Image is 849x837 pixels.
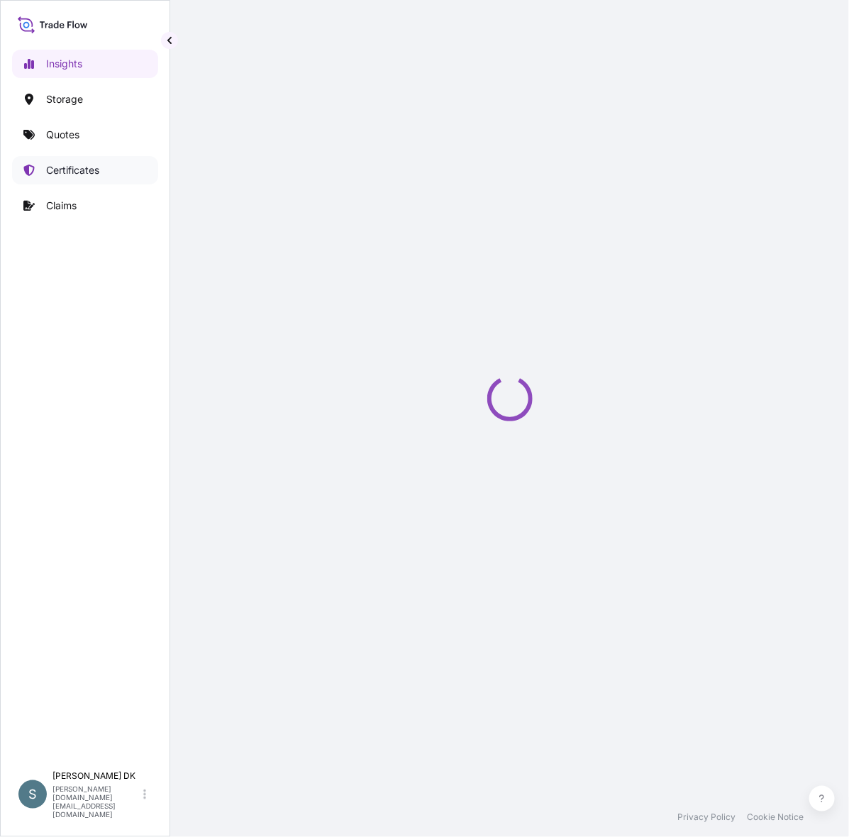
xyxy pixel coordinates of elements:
p: Insights [46,57,82,71]
a: Certificates [12,156,158,184]
a: Privacy Policy [677,811,736,823]
p: Claims [46,199,77,213]
p: [PERSON_NAME][DOMAIN_NAME][EMAIL_ADDRESS][DOMAIN_NAME] [52,785,140,819]
a: Cookie Notice [747,811,804,823]
a: Quotes [12,121,158,149]
a: Storage [12,85,158,113]
p: [PERSON_NAME] DK [52,770,140,782]
span: S [28,787,37,802]
p: Storage [46,92,83,106]
p: Quotes [46,128,79,142]
a: Claims [12,192,158,220]
p: Certificates [46,163,99,177]
a: Insights [12,50,158,78]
